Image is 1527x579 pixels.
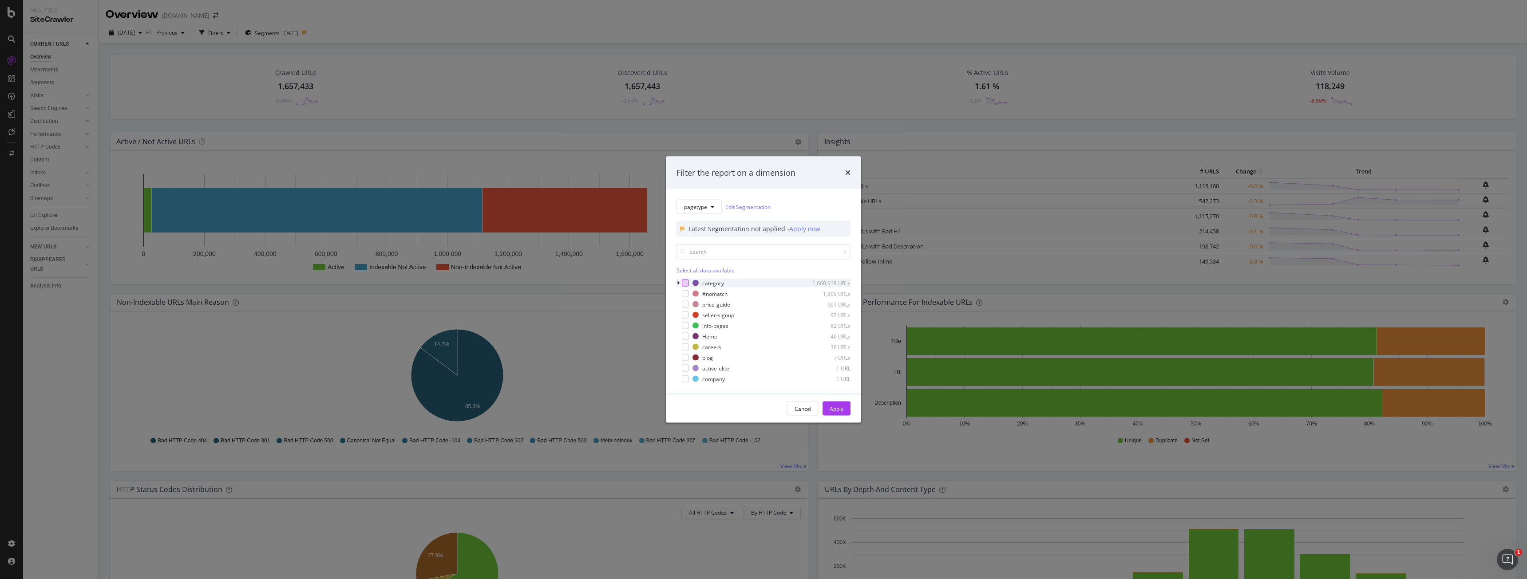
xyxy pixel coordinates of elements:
[676,267,851,274] div: Select all data available
[702,354,713,361] div: blog
[676,244,851,260] input: Search
[830,405,843,412] div: Apply
[795,405,811,412] div: Cancel
[807,279,851,287] div: 1,660,918 URLs
[684,203,707,210] span: pagetype
[702,279,724,287] div: category
[807,343,851,351] div: 36 URLs
[702,332,717,340] div: Home
[787,402,819,416] button: Cancel
[725,202,771,211] a: Edit Segmentation
[702,300,730,308] div: price-guide
[702,322,728,329] div: info-pages
[807,332,851,340] div: 46 URLs
[807,300,851,308] div: 661 URLs
[807,354,851,361] div: 7 URLs
[845,167,851,178] div: times
[702,311,734,319] div: seller-signup
[1497,549,1518,570] iframe: Intercom live chat
[676,167,795,178] div: Filter the report on a dimension
[702,375,725,382] div: company
[688,225,787,233] div: Latest Segmentation not applied
[666,156,861,423] div: modal
[807,322,851,329] div: 62 URLs
[702,290,728,297] div: #nomatch
[807,375,851,382] div: 1 URL
[823,402,851,416] button: Apply
[807,364,851,372] div: 1 URL
[807,311,851,319] div: 93 URLs
[702,343,721,351] div: careers
[787,225,820,233] div: - Apply now
[702,364,729,372] div: active-elite
[807,290,851,297] div: 1,909 URLs
[676,200,722,214] button: pagetype
[1515,549,1522,556] span: 1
